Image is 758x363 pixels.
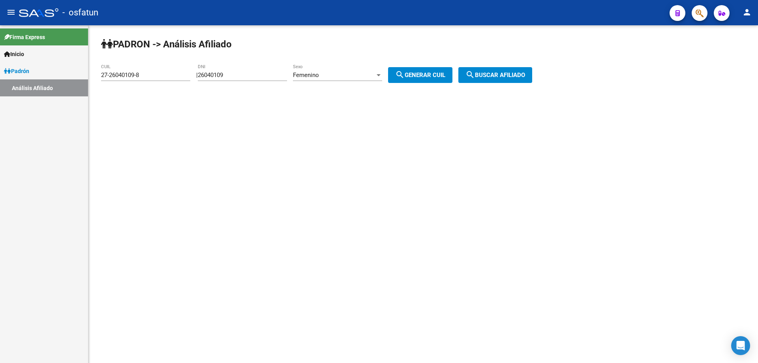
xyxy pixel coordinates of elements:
[62,4,98,21] span: - osfatun
[4,33,45,41] span: Firma Express
[196,71,458,79] div: |
[101,39,232,50] strong: PADRON -> Análisis Afiliado
[4,67,29,75] span: Padrón
[4,50,24,58] span: Inicio
[731,336,750,355] div: Open Intercom Messenger
[293,71,319,79] span: Femenino
[458,67,532,83] button: Buscar afiliado
[742,8,752,17] mat-icon: person
[6,8,16,17] mat-icon: menu
[388,67,452,83] button: Generar CUIL
[465,71,525,79] span: Buscar afiliado
[465,70,475,79] mat-icon: search
[395,70,405,79] mat-icon: search
[395,71,445,79] span: Generar CUIL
